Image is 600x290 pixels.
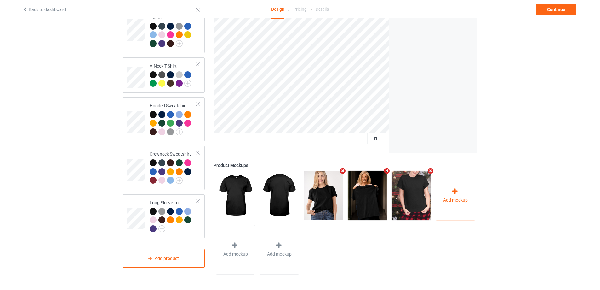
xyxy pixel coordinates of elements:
div: Add mockup [436,171,475,220]
div: V-Neck T-Shirt [123,57,205,93]
div: Add product [123,249,205,268]
img: svg+xml;base64,PD94bWwgdmVyc2lvbj0iMS4wIiBlbmNvZGluZz0iVVRGLTgiPz4KPHN2ZyB3aWR0aD0iMjJweCIgaGVpZ2... [176,177,183,184]
div: Continue [536,4,576,15]
img: svg+xml;base64,PD94bWwgdmVyc2lvbj0iMS4wIiBlbmNvZGluZz0iVVRGLTgiPz4KPHN2ZyB3aWR0aD0iMjJweCIgaGVpZ2... [184,80,191,87]
div: V-Neck T-Shirt [150,63,197,86]
div: Details [316,0,329,18]
div: Crewneck Sweatshirt [123,146,205,190]
i: Remove mockup [339,168,347,174]
i: Remove mockup [383,168,391,174]
div: Add mockup [260,225,299,274]
span: Add mockup [267,251,292,257]
img: regular.jpg [304,171,343,220]
div: Hooded Sweatshirt [150,103,197,135]
div: [DEMOGRAPHIC_DATA] T-Shirt [150,8,197,47]
div: Hooded Sweatshirt [123,97,205,141]
div: Long Sleeve Tee [123,194,205,239]
span: Add mockup [223,251,248,257]
div: Long Sleeve Tee [150,199,197,232]
div: Crewneck Sweatshirt [150,151,197,183]
img: svg+xml;base64,PD94bWwgdmVyc2lvbj0iMS4wIiBlbmNvZGluZz0iVVRGLTgiPz4KPHN2ZyB3aWR0aD0iMjJweCIgaGVpZ2... [158,225,165,232]
img: regular.jpg [216,171,255,220]
i: Remove mockup [427,168,435,174]
img: regular.jpg [348,171,387,220]
div: Add mockup [216,225,255,274]
div: Pricing [293,0,307,18]
img: svg+xml;base64,PD94bWwgdmVyc2lvbj0iMS4wIiBlbmNvZGluZz0iVVRGLTgiPz4KPHN2ZyB3aWR0aD0iMjJweCIgaGVpZ2... [176,40,183,47]
img: regular.jpg [260,171,299,220]
img: regular.jpg [392,171,431,220]
div: [DEMOGRAPHIC_DATA] T-Shirt [123,3,205,53]
span: Add mockup [443,197,468,203]
div: Product Mockups [214,162,477,169]
a: Back to dashboard [22,7,66,12]
img: svg+xml;base64,PD94bWwgdmVyc2lvbj0iMS4wIiBlbmNvZGluZz0iVVRGLTgiPz4KPHN2ZyB3aWR0aD0iMjJweCIgaGVpZ2... [176,128,183,135]
div: Design [271,0,284,19]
